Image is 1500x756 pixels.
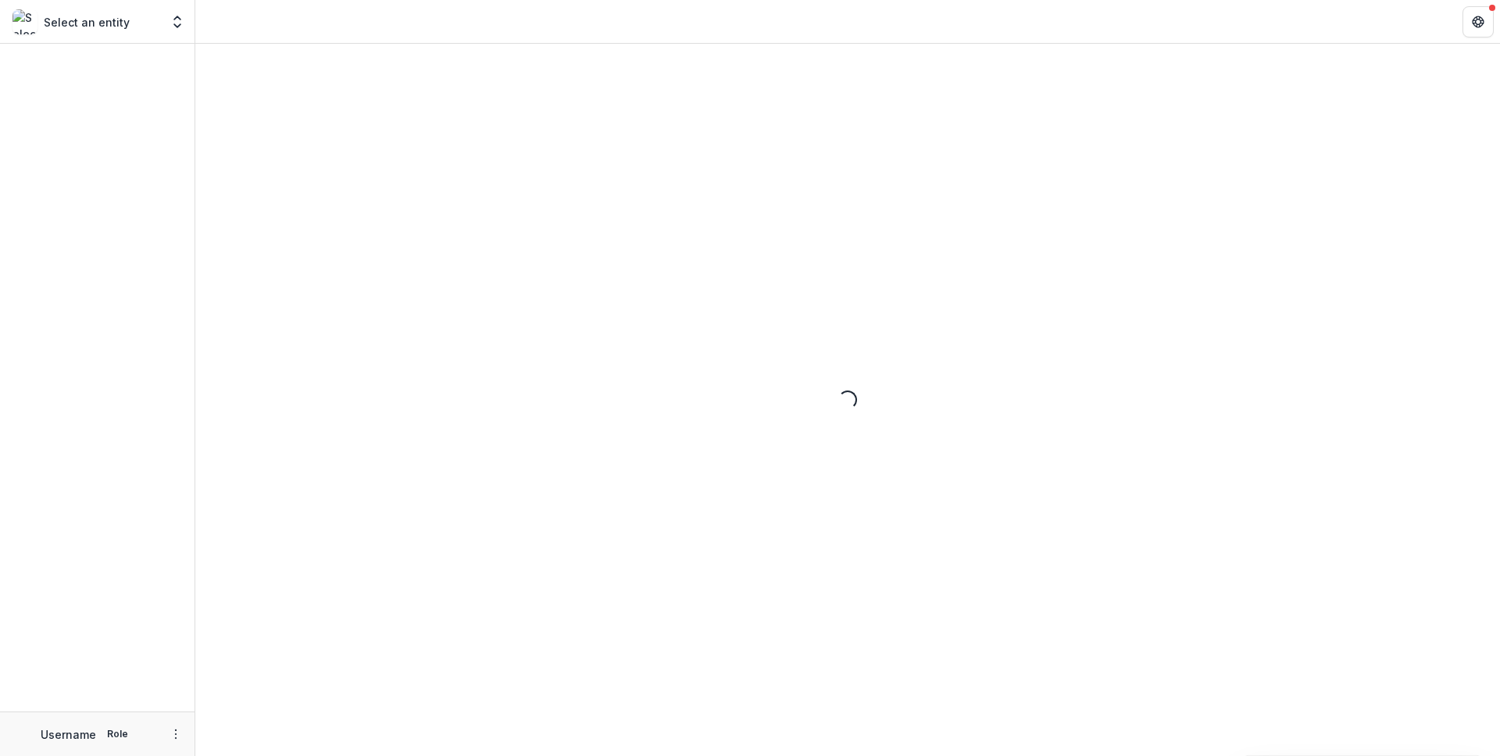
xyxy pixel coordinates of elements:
p: Role [102,727,133,741]
button: More [166,725,185,744]
button: Get Help [1462,6,1494,37]
img: Select an entity [12,9,37,34]
p: Select an entity [44,14,130,30]
button: Open entity switcher [166,6,188,37]
p: Username [41,726,96,743]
